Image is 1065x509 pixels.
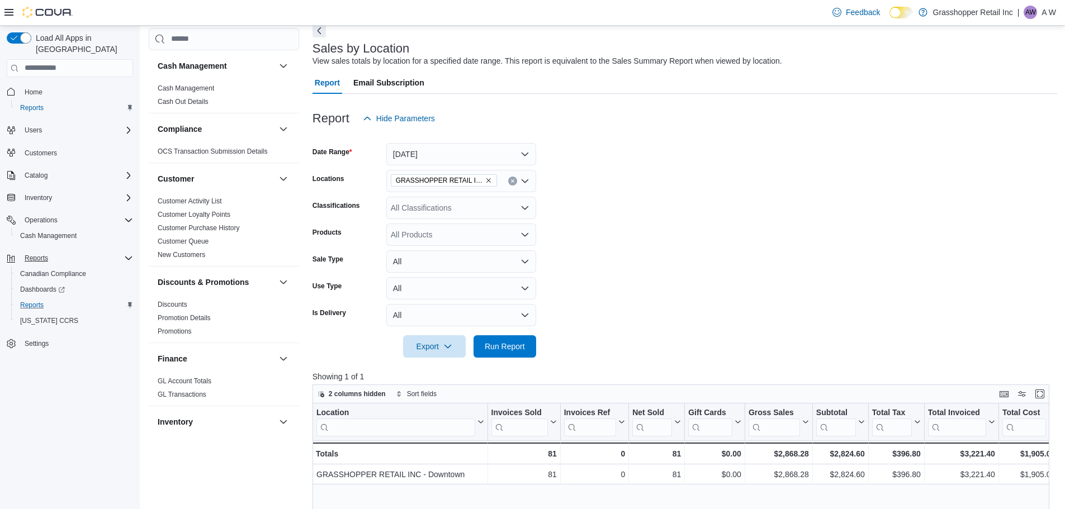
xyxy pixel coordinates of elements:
span: Customer Loyalty Points [158,210,230,219]
div: Location [316,407,475,436]
button: Users [20,123,46,137]
button: Inventory [20,191,56,204]
button: Open list of options [520,177,529,185]
button: [DATE] [386,143,536,165]
button: Cash Management [277,59,290,73]
a: Cash Management [16,229,81,242]
span: Cash Management [20,231,77,240]
a: Discounts [158,301,187,308]
button: Display options [1015,387,1029,401]
a: Customer Activity List [158,197,222,205]
label: Classifications [313,201,360,210]
div: Subtotal [816,407,856,418]
a: Promotions [158,327,192,335]
button: Catalog [20,169,52,182]
button: Catalog [2,168,138,183]
div: Location [316,407,475,418]
span: Operations [20,213,133,227]
span: Users [25,126,42,135]
button: Total Tax [872,407,921,436]
span: Cash Out Details [158,97,209,106]
span: Home [20,85,133,99]
span: Settings [20,336,133,350]
button: Gift Cards [688,407,741,436]
span: Dashboards [20,285,65,294]
button: [US_STATE] CCRS [11,313,138,329]
a: Promotion Details [158,314,211,322]
label: Use Type [313,282,342,291]
div: Invoices Ref [564,407,616,418]
div: GRASSHOPPER RETAIL INC - Downtown [316,468,484,481]
span: GL Transactions [158,390,206,399]
span: Reports [25,254,48,263]
button: Cash Management [11,228,138,244]
span: Hide Parameters [376,113,435,124]
button: Open list of options [520,203,529,212]
button: Remove GRASSHOPPER RETAIL INC - Downtown from selection in this group [485,177,492,184]
span: Customer Queue [158,237,209,246]
span: New Customers [158,250,205,259]
div: $396.80 [872,447,921,460]
button: Gross Sales [749,407,809,436]
span: Users [20,123,133,137]
span: GRASSHOPPER RETAIL INC - Downtown [396,175,483,186]
span: 2 columns hidden [329,389,386,398]
span: Promotion Details [158,313,211,322]
div: Invoices Ref [564,407,616,436]
button: Operations [2,212,138,228]
a: Cash Out Details [158,98,209,106]
span: Cash Management [16,229,133,242]
span: Reports [20,251,133,265]
button: Reports [2,250,138,266]
span: GL Account Totals [158,377,211,386]
div: Total Cost [1002,407,1046,436]
p: Showing 1 of 1 [313,371,1057,382]
button: Reports [11,297,138,313]
h3: Customer [158,173,194,184]
span: [US_STATE] CCRS [20,316,78,325]
button: Hide Parameters [358,107,439,130]
span: Reports [20,103,44,112]
div: $2,868.28 [749,468,809,481]
div: $2,824.60 [816,468,865,481]
div: Finance [149,374,299,406]
p: A W [1042,6,1056,19]
button: All [386,277,536,299]
button: Invoices Ref [564,407,625,436]
div: 0 [564,468,625,481]
button: Customer [158,173,274,184]
span: Inventory [25,193,52,202]
a: Dashboards [16,283,69,296]
span: Dashboards [16,283,133,296]
a: Customer Queue [158,237,209,245]
button: Inventory [277,415,290,429]
a: Dashboards [11,282,138,297]
div: Gift Cards [688,407,732,418]
button: All [386,304,536,326]
span: Cash Management [158,84,214,93]
div: Gross Sales [749,407,800,436]
button: Compliance [277,122,290,136]
span: Customers [25,149,57,158]
div: Total Tax [872,407,912,436]
button: Reports [20,251,53,265]
img: Cova [22,7,73,18]
button: Inventory [2,190,138,206]
a: Customers [20,146,61,160]
div: $1,905.01 [1002,447,1055,460]
span: Discounts [158,300,187,309]
a: Feedback [828,1,884,23]
a: GL Account Totals [158,377,211,385]
div: Compliance [149,145,299,163]
button: Inventory [158,416,274,427]
nav: Complex example [7,79,133,381]
h3: Finance [158,353,187,364]
p: | [1017,6,1020,19]
a: Cash Management [158,84,214,92]
div: View sales totals by location for a specified date range. This report is equivalent to the Sales ... [313,55,782,67]
div: Gift Card Sales [688,407,732,436]
button: Export [403,335,466,358]
button: Customers [2,145,138,161]
a: GL Transactions [158,391,206,398]
button: Sort fields [391,387,441,401]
